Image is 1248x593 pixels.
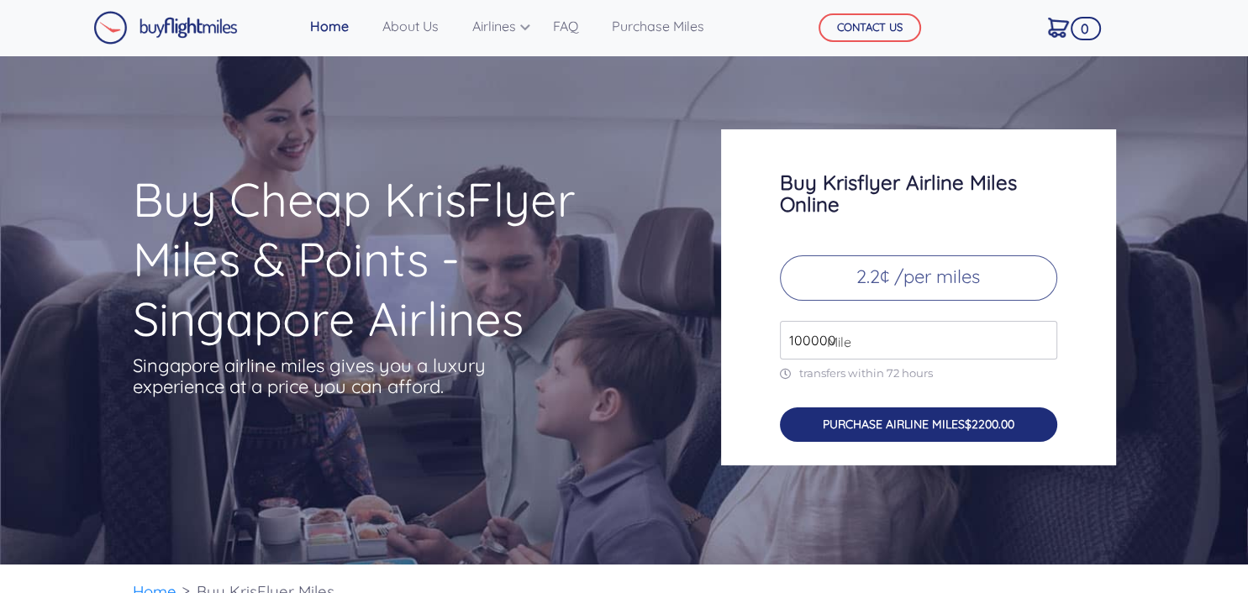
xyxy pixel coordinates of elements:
a: 0 [1041,9,1076,45]
span: Mile [819,332,851,352]
img: Cart [1048,18,1069,38]
button: CONTACT US [819,13,921,42]
a: Buy Flight Miles Logo [93,7,238,49]
a: Purchase Miles [605,9,711,43]
span: $2200.00 [965,417,1014,432]
a: Home [303,9,355,43]
p: 2.2¢ /per miles [780,255,1057,301]
a: About Us [376,9,445,43]
p: transfers within 72 hours [780,366,1057,380]
img: Buy Flight Miles Logo [93,11,238,45]
h1: Buy Cheap KrisFlyer Miles & Points - Singapore Airlines [133,170,656,349]
p: Singapore airline miles gives you a luxury experience at a price you can afford. [133,355,511,397]
a: Airlines [466,9,526,43]
a: FAQ [546,9,585,43]
h3: Buy Krisflyer Airline Miles Online [780,171,1057,215]
span: 0 [1071,17,1102,40]
button: PURCHASE AIRLINE MILES$2200.00 [780,407,1057,442]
